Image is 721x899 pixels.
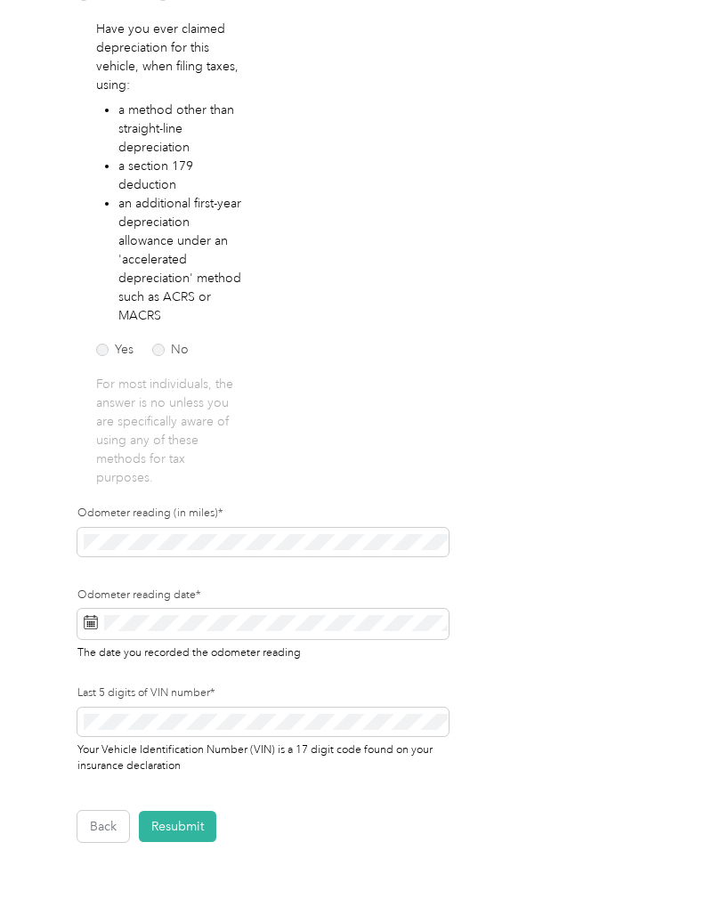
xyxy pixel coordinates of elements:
[118,157,244,194] li: a section 179 deduction
[96,20,243,94] p: Have you ever claimed depreciation for this vehicle, when filing taxes, using:
[77,643,301,660] span: The date you recorded the odometer reading
[96,375,243,487] p: For most individuals, the answer is no unless you are specifically aware of using any of these me...
[77,506,449,522] label: Odometer reading (in miles)*
[152,344,189,356] label: No
[77,740,433,772] span: Your Vehicle Identification Number (VIN) is a 17 digit code found on your insurance declaration
[118,101,244,157] li: a method other than straight-line depreciation
[96,344,134,356] label: Yes
[139,811,216,842] button: Resubmit
[77,587,449,603] label: Odometer reading date*
[77,811,129,842] button: Back
[77,685,449,701] label: Last 5 digits of VIN number*
[621,799,721,899] iframe: Everlance-gr Chat Button Frame
[118,194,244,325] li: an additional first-year depreciation allowance under an 'accelerated depreciation' method such a...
